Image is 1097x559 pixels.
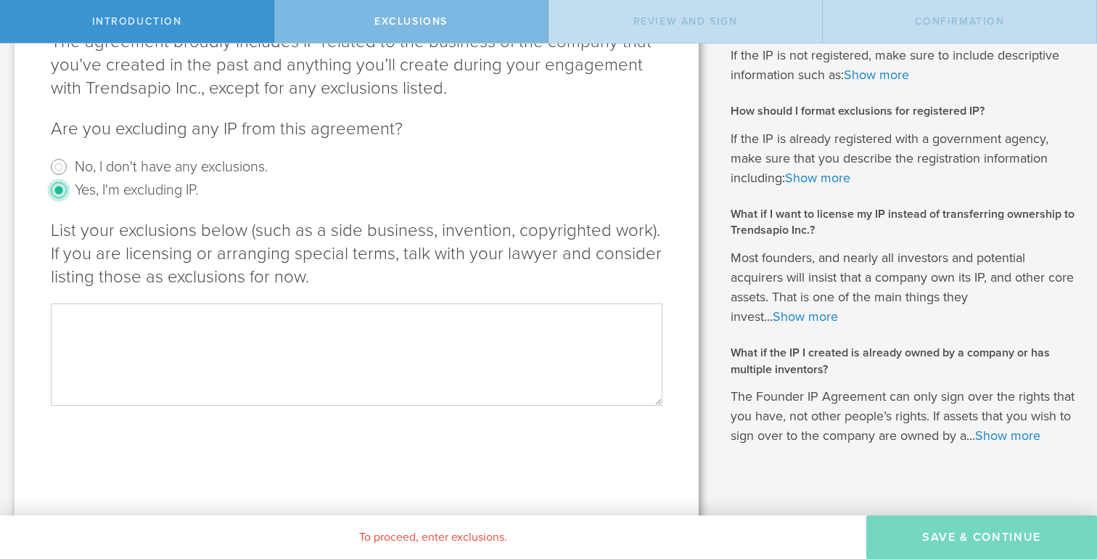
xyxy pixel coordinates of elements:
[75,179,198,200] label: Yes, I'm excluding IP.
[773,309,838,325] a: Show more
[51,219,662,289] p: List your exclusions below (such as a side business, invention, copyrighted work). If you are lic...
[731,129,1075,188] p: If the IP is already registered with a government agency, make sure that you describe the registr...
[975,428,1040,444] a: Show more
[51,30,662,100] p: The agreement broadly includes IP related to the business of the company that you’ve created in t...
[731,103,1075,119] h2: How should I format exclusions for registered IP?
[731,345,1075,378] h2: What if the IP I created is already owned by a company or has multiple inventors?
[51,118,662,141] p: Are you excluding any IP from this agreement?
[785,170,850,186] a: Show more
[633,15,738,28] span: Review and Sign
[92,15,182,28] span: Introduction
[374,15,448,28] span: Exclusions
[844,67,909,83] a: Show more
[915,15,1005,28] span: Confirmation
[731,206,1075,239] h2: What if I want to license my IP instead of transferring ownership to Trendsapio Inc.?
[75,155,268,176] label: No, I don't have any exclusions.
[866,515,1097,559] button: Save & Continue
[731,248,1075,327] p: Most founders, and nearly all investors and potential acquirers will insist that a company own it...
[731,387,1075,446] p: The Founder IP Agreement can only sign over the rights that you have, not other people’s rights. ...
[359,530,507,544] span: To proceed, enter exclusions.
[731,46,1075,85] p: If the IP is not registered, make sure to include descriptive information such as:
